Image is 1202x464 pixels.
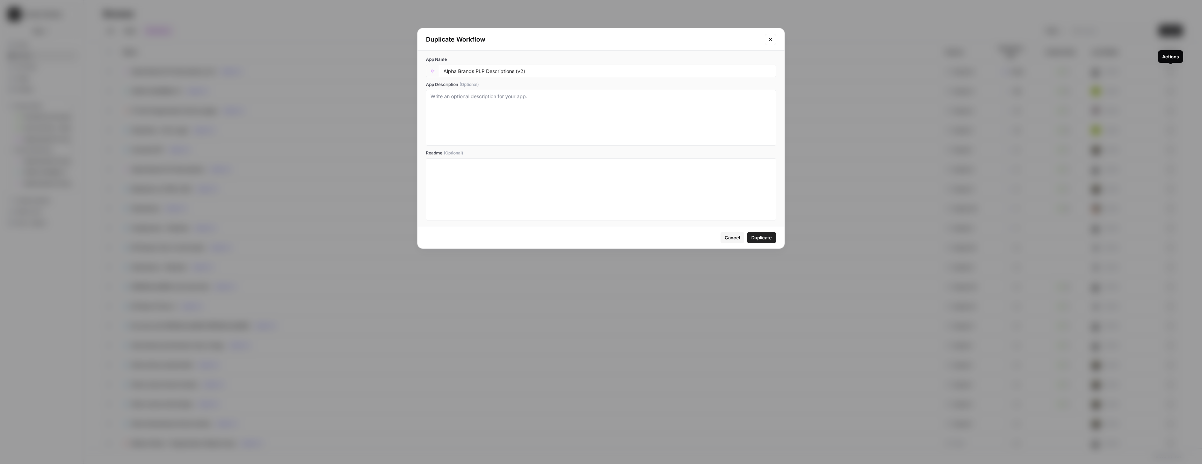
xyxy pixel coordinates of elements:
[426,35,761,44] div: Duplicate Workflow
[747,232,776,243] button: Duplicate
[459,81,479,88] span: (Optional)
[426,56,776,63] label: App Name
[444,150,463,156] span: (Optional)
[751,234,772,241] span: Duplicate
[426,81,776,88] label: App Description
[443,68,772,74] input: Untitled
[725,234,740,241] span: Cancel
[721,232,744,243] button: Cancel
[426,150,776,156] label: Readme
[765,34,776,45] button: Close modal
[1162,53,1179,60] div: Actions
